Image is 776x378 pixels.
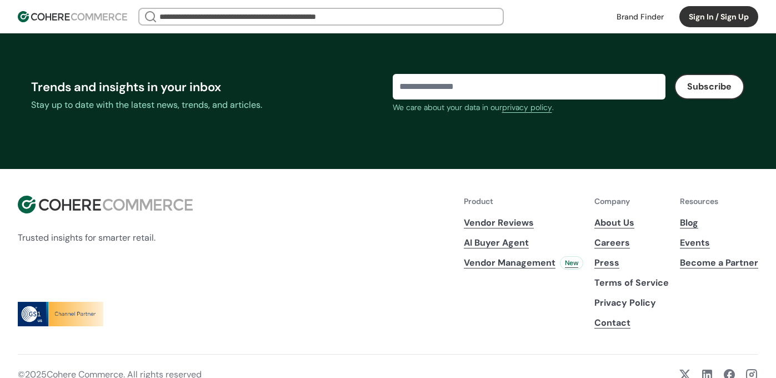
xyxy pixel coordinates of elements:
[594,216,669,230] a: About Us
[464,216,583,230] a: Vendor Reviews
[560,256,583,270] div: New
[31,98,384,112] div: Stay up to date with the latest news, trends, and articles.
[679,6,758,27] button: Sign In / Sign Up
[594,196,669,207] p: Company
[18,196,193,213] img: Cohere Logo
[18,231,193,245] p: Trusted insights for smarter retail.
[594,296,669,310] p: Privacy Policy
[680,236,758,250] a: Events
[552,102,554,112] span: .
[464,236,583,250] a: AI Buyer Agent
[31,78,384,96] div: Trends and insights in your inbox
[502,102,552,113] a: privacy policy
[594,276,669,290] p: Terms of Service
[464,196,583,207] p: Product
[464,256,555,270] span: Vendor Management
[680,196,758,207] p: Resources
[680,216,758,230] a: Blog
[464,256,583,270] a: Vendor ManagementNew
[674,74,744,100] button: Subscribe
[594,236,669,250] a: Careers
[680,256,758,270] a: Become a Partner
[393,102,502,112] span: We care about your data in our
[594,316,669,330] a: Contact
[18,11,127,22] img: Cohere Logo
[594,256,669,270] a: Press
